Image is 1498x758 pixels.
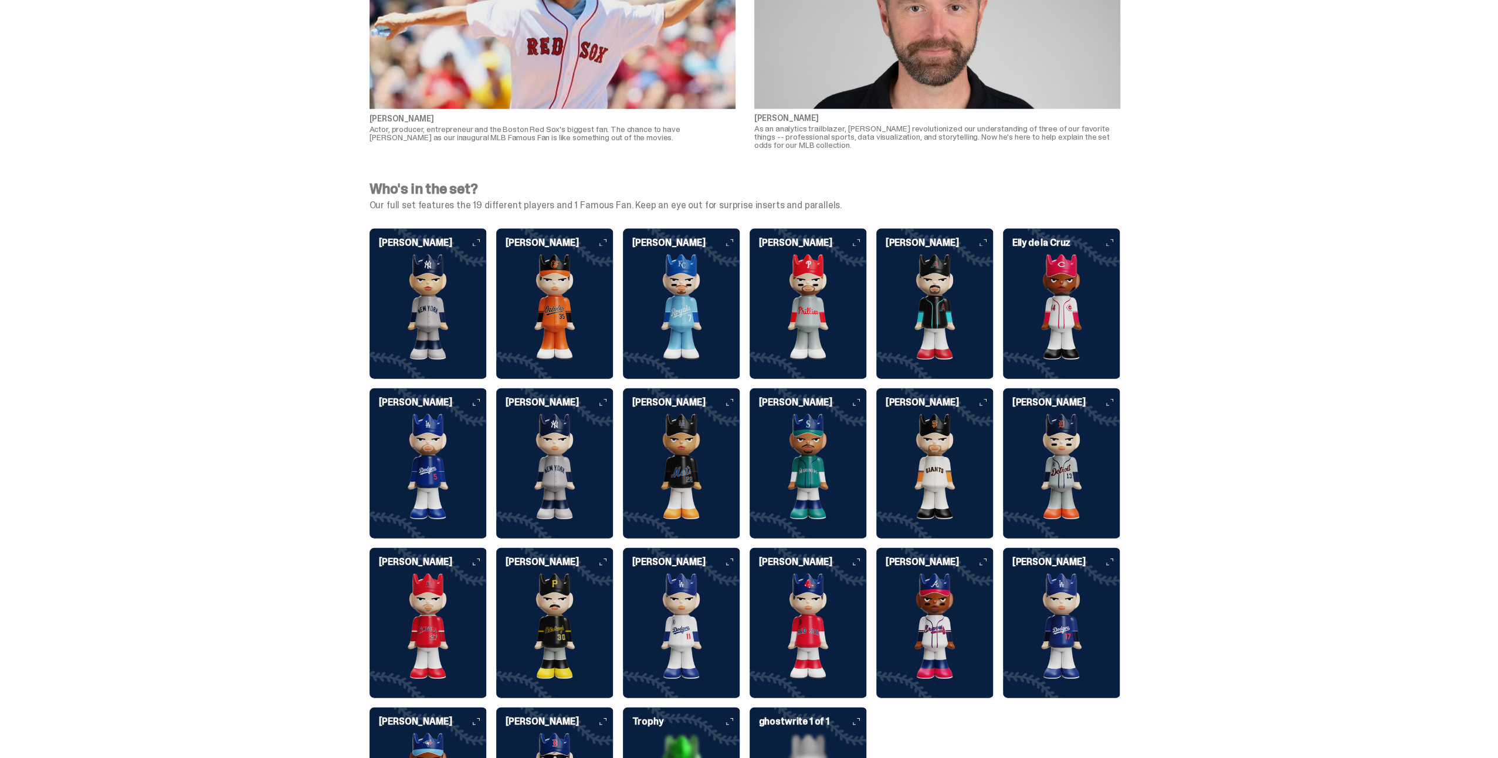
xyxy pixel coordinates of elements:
img: card image [1003,255,1120,360]
h6: [PERSON_NAME] [506,717,614,726]
h6: [PERSON_NAME] [1012,398,1120,407]
img: card image [370,414,487,520]
img: card image [750,255,867,360]
h6: [PERSON_NAME] [632,557,740,567]
h6: [PERSON_NAME] [506,398,614,407]
h6: Trophy [632,717,740,726]
h4: Who's in the set? [370,182,1120,196]
img: card image [496,255,614,360]
h6: [PERSON_NAME] [506,557,614,567]
img: card image [1003,414,1120,520]
p: [PERSON_NAME] [754,114,1120,122]
img: card image [623,414,740,520]
h6: ghostwrite 1 of 1 [759,717,867,726]
p: Our full set features the 19 different players and 1 Famous Fan. Keep an eye out for surprise ins... [370,201,1120,210]
img: card image [496,414,614,520]
img: card image [370,255,487,360]
h6: [PERSON_NAME] [379,238,487,248]
h6: [PERSON_NAME] [379,398,487,407]
img: card image [1003,574,1120,679]
img: card image [750,574,867,679]
img: card image [876,574,994,679]
h6: [PERSON_NAME] [1012,557,1120,567]
img: card image [496,574,614,679]
img: card image [876,255,994,360]
h6: [PERSON_NAME] [759,398,867,407]
h6: [PERSON_NAME] [886,238,994,248]
img: card image [370,574,487,679]
h6: [PERSON_NAME] [632,398,740,407]
h6: [PERSON_NAME] [886,557,994,567]
h6: [PERSON_NAME] [886,398,994,407]
h6: [PERSON_NAME] [379,557,487,567]
p: As an analytics trailblazer, [PERSON_NAME] revolutionized our understanding of three of our favor... [754,124,1120,149]
h6: [PERSON_NAME] [759,238,867,248]
h6: Elly de la Cruz [1012,238,1120,248]
img: card image [623,255,740,360]
h6: [PERSON_NAME] [759,557,867,567]
img: card image [750,414,867,520]
p: Actor, producer, entrepreneur and the Boston Red Sox's biggest fan. The chance to have [PERSON_NA... [370,125,736,141]
h6: [PERSON_NAME] [506,238,614,248]
h6: [PERSON_NAME] [632,238,740,248]
img: card image [623,574,740,679]
p: [PERSON_NAME] [370,114,736,123]
img: card image [876,414,994,520]
h6: [PERSON_NAME] [379,717,487,726]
